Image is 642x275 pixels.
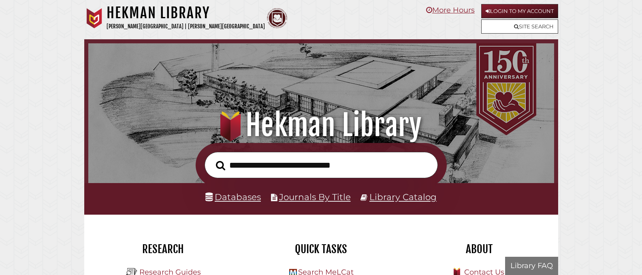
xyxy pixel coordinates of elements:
[481,4,558,18] a: Login to My Account
[205,192,261,202] a: Databases
[426,6,475,15] a: More Hours
[267,8,287,28] img: Calvin Theological Seminary
[216,160,225,171] i: Search
[107,22,265,31] p: [PERSON_NAME][GEOGRAPHIC_DATA] | [PERSON_NAME][GEOGRAPHIC_DATA]
[248,242,394,256] h2: Quick Tasks
[84,8,105,28] img: Calvin University
[98,107,544,143] h1: Hekman Library
[107,4,265,22] h1: Hekman Library
[369,192,437,202] a: Library Catalog
[90,242,236,256] h2: Research
[406,242,552,256] h2: About
[212,158,229,173] button: Search
[279,192,351,202] a: Journals By Title
[481,19,558,34] a: Site Search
